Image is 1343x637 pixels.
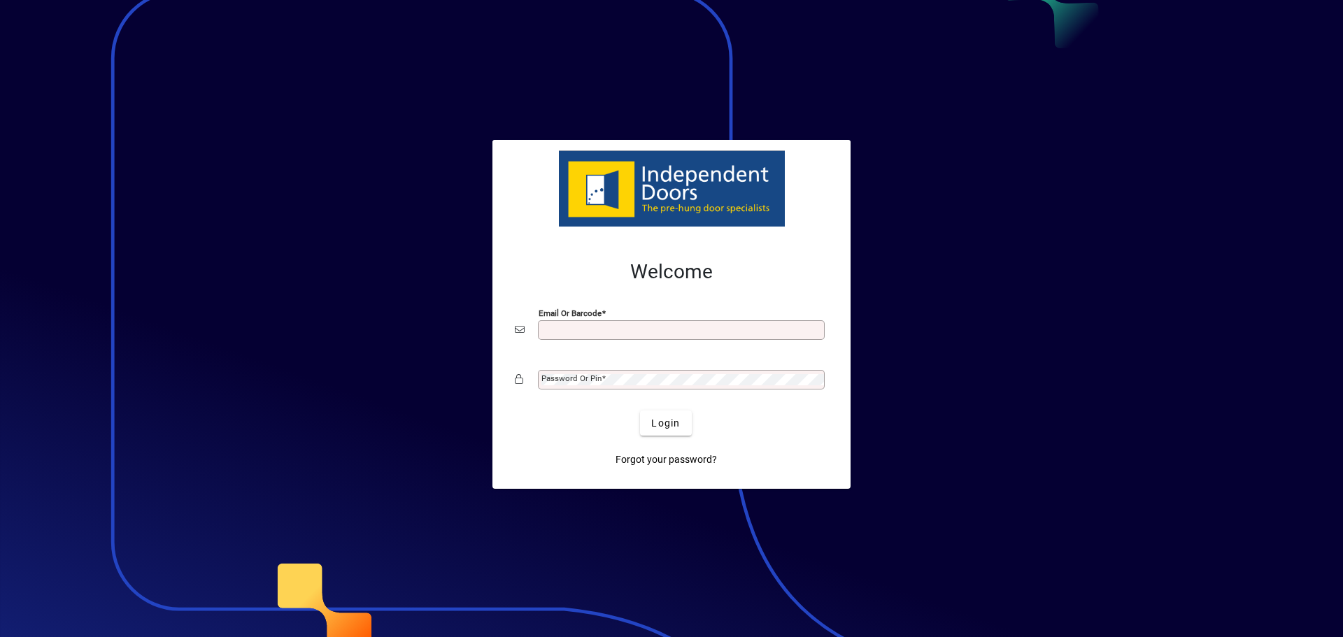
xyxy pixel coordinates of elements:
span: Forgot your password? [616,452,717,467]
mat-label: Email or Barcode [539,308,602,318]
button: Login [640,410,691,436]
a: Forgot your password? [610,447,723,472]
h2: Welcome [515,260,828,284]
mat-label: Password or Pin [541,373,602,383]
span: Login [651,416,680,431]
